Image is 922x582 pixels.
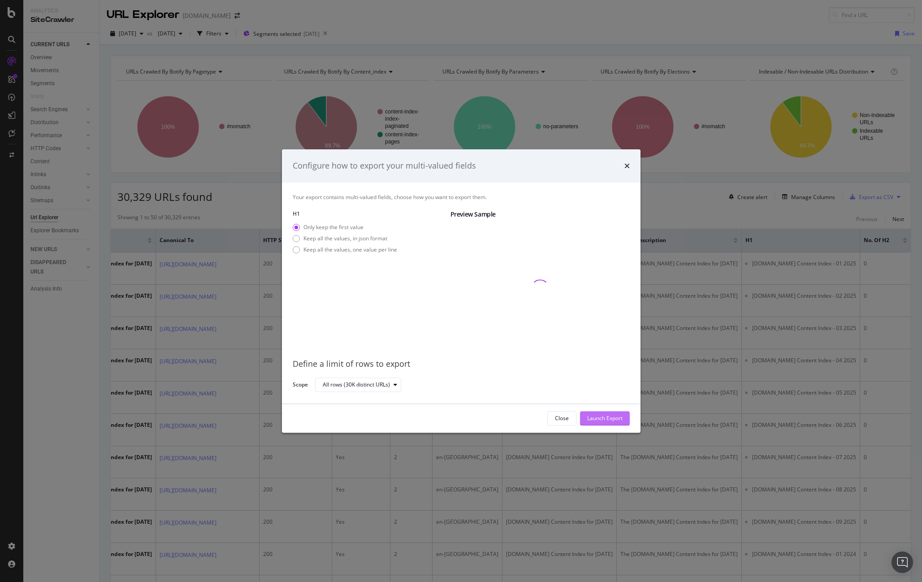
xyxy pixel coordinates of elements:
div: Keep all the values, in json format [303,235,387,242]
div: Define a limit of rows to export [293,358,630,370]
div: modal [282,149,641,433]
div: Keep all the values, in json format [293,235,397,242]
div: Preview Sample [450,210,630,219]
div: Open Intercom Messenger [892,552,913,573]
div: Keep all the values, one value per line [303,246,397,253]
button: All rows (30K distinct URLs) [315,378,401,392]
label: Scope [293,381,308,391]
label: H1 [293,210,443,217]
div: All rows (30K distinct URLs) [323,382,390,387]
div: Your export contains multi-valued fields, choose how you want to export them. [293,193,630,201]
div: Only keep the first value [303,223,364,231]
div: Configure how to export your multi-valued fields [293,160,476,172]
button: Close [547,411,576,426]
div: Only keep the first value [293,223,397,231]
div: Close [555,414,569,422]
div: times [624,160,630,172]
button: Launch Export [580,411,630,426]
div: Launch Export [587,414,623,422]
